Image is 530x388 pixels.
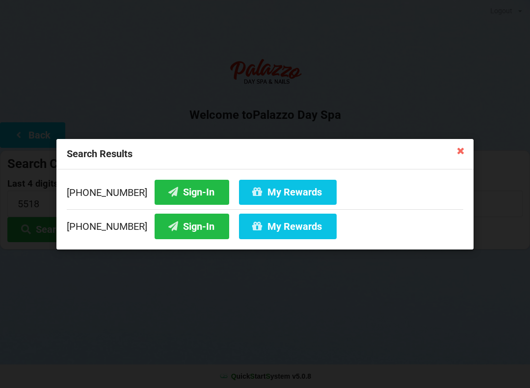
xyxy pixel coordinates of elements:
div: Search Results [56,139,474,169]
button: Sign-In [155,179,229,204]
button: My Rewards [239,214,337,239]
div: [PHONE_NUMBER] [67,179,463,209]
button: My Rewards [239,179,337,204]
div: [PHONE_NUMBER] [67,209,463,239]
button: Sign-In [155,214,229,239]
